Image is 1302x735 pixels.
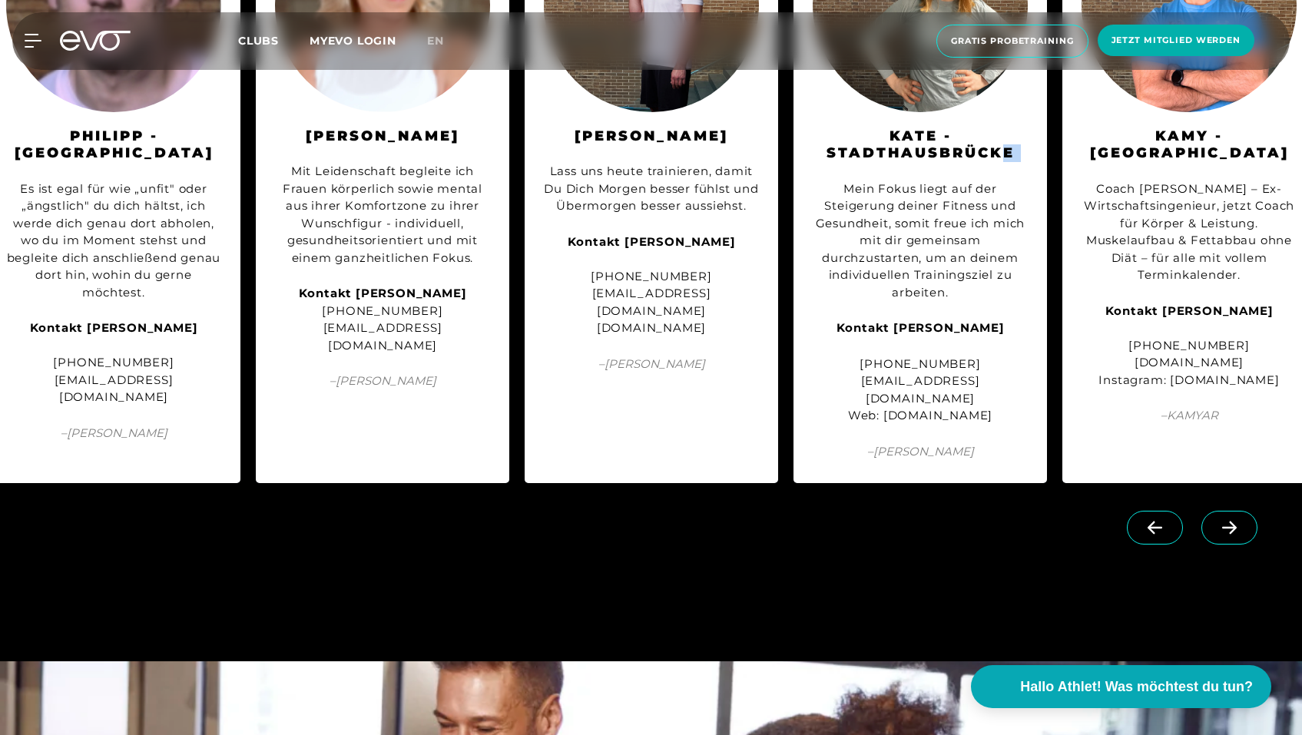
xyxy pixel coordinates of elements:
div: Lass uns heute trainieren, damit Du Dich Morgen besser fühlst und Übermorgen besser aussiehst. [544,163,759,215]
div: Mein Fokus liegt auf der Steigerung deiner Fitness und Gesundheit, somit freue ich mich mit dir g... [813,180,1028,302]
span: – [PERSON_NAME] [275,372,490,390]
h3: Kamy - [GEOGRAPHIC_DATA] [1082,127,1297,162]
a: MYEVO LOGIN [310,34,396,48]
div: Es ist egal für wie „unfit" oder „ängstlich" du dich hältst, ich werde dich genau dort abholen, w... [6,180,221,302]
h3: KATE - STADTHAUSBRÜCKE [813,127,1028,162]
div: Coach [PERSON_NAME] – Ex-Wirtschaftsingenieur, jetzt Coach für Körper & Leistung. Muskelaufbau & ... [1082,180,1297,284]
div: [PHONE_NUMBER] [EMAIL_ADDRESS][DOMAIN_NAME] Web: [DOMAIN_NAME] [813,356,1028,425]
h3: [PERSON_NAME] [275,127,490,145]
span: Gratis Probetraining [951,35,1074,48]
strong: Kontakt [PERSON_NAME] [837,320,1005,335]
span: – [PERSON_NAME] [813,443,1028,461]
span: – [PERSON_NAME] [6,425,221,442]
span: – [PERSON_NAME] [544,356,759,373]
div: [PHONE_NUMBER] [EMAIL_ADDRESS][DOMAIN_NAME] [6,319,221,406]
h3: [PERSON_NAME] [544,127,759,145]
span: Hallo Athlet! Was möchtest du tun? [1020,677,1253,697]
div: [PHONE_NUMBER] [EMAIL_ADDRESS][DOMAIN_NAME] [275,285,490,354]
strong: Kontakt [PERSON_NAME] [30,320,198,335]
span: Jetzt Mitglied werden [1112,34,1241,47]
strong: Kontakt [PERSON_NAME] [1105,303,1274,318]
div: [PHONE_NUMBER] [DOMAIN_NAME] Instagram: [DOMAIN_NAME] [1082,303,1297,389]
a: Jetzt Mitglied werden [1093,25,1259,58]
div: Mit Leidenschaft begleite ich Frauen körperlich sowie mental aus ihrer Komfortzone zu ihrer Wunsc... [275,163,490,267]
strong: Kontakt [PERSON_NAME] [568,234,736,249]
h3: Philipp - [GEOGRAPHIC_DATA] [6,127,221,162]
span: – KAMYAR [1082,407,1297,425]
a: en [427,32,462,50]
span: en [427,34,444,48]
strong: Kontakt [PERSON_NAME] [299,286,467,300]
span: Clubs [238,34,279,48]
a: Gratis Probetraining [932,25,1093,58]
button: Hallo Athlet! Was möchtest du tun? [971,665,1271,708]
div: [PHONE_NUMBER] [EMAIL_ADDRESS][DOMAIN_NAME] [DOMAIN_NAME] [544,233,759,337]
a: Clubs [238,33,310,48]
